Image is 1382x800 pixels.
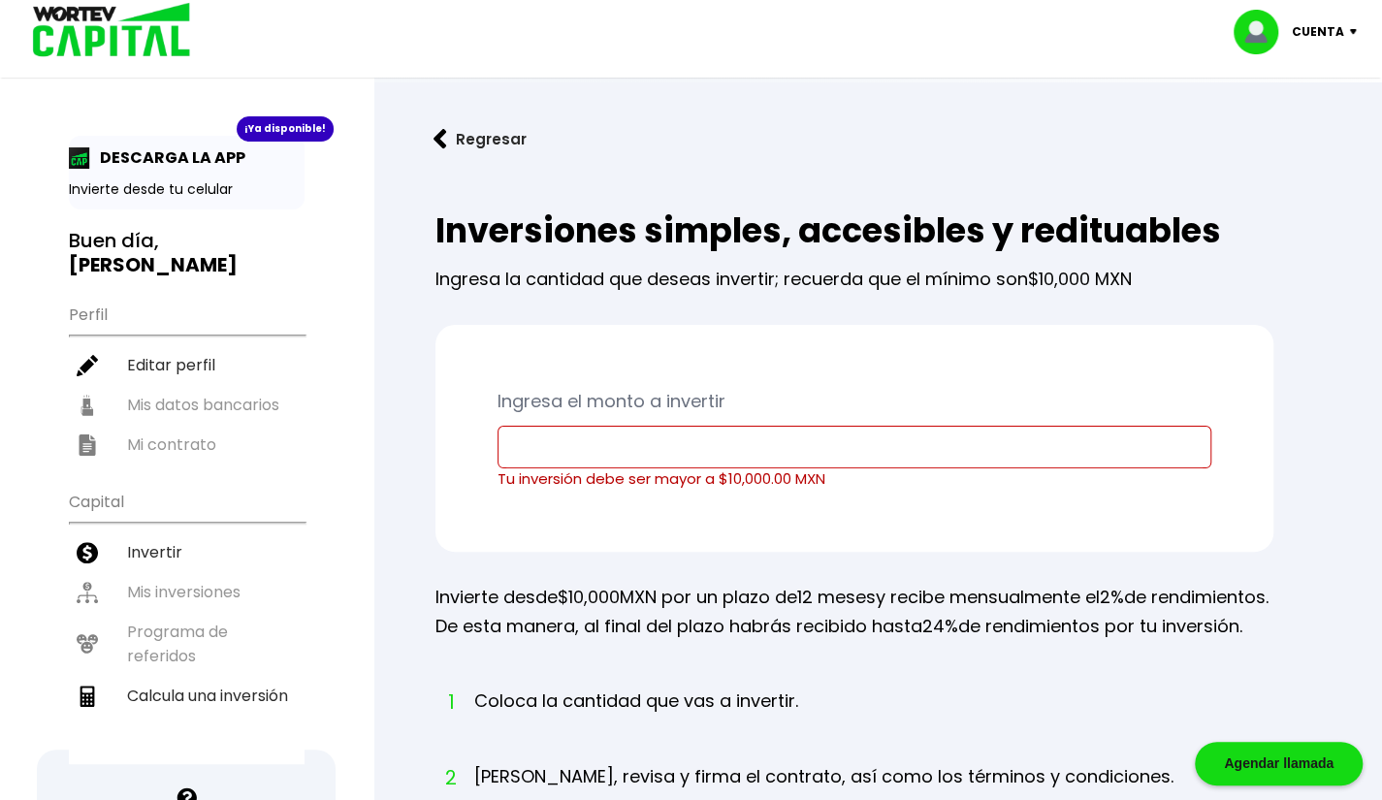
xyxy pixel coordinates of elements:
[922,614,958,638] span: 24%
[1344,29,1370,35] img: icon-down
[498,468,1211,490] p: Tu inversión debe ser mayor a $10,000.00 MXN
[69,345,305,385] a: Editar perfil
[435,250,1273,294] p: Ingresa la cantidad que deseas invertir; recuerda que el mínimo son
[1028,267,1132,291] span: $10,000 MXN
[69,147,90,169] img: app-icon
[797,585,876,609] span: 12 meses
[445,688,455,717] span: 1
[69,229,305,277] h3: Buen día,
[77,355,98,376] img: editar-icon.952d3147.svg
[1292,17,1344,47] p: Cuenta
[69,676,305,716] a: Calcula una inversión
[445,763,455,792] span: 2
[404,113,556,165] button: Regresar
[498,387,1211,416] p: Ingresa el monto a invertir
[1234,10,1292,54] img: profile-image
[237,116,334,142] div: ¡Ya disponible!
[69,179,305,200] p: Invierte desde tu celular
[558,585,620,609] span: $10,000
[77,542,98,563] img: invertir-icon.b3b967d7.svg
[435,211,1273,250] h2: Inversiones simples, accesibles y redituables
[69,480,305,764] ul: Capital
[69,293,305,464] ul: Perfil
[474,688,798,751] li: Coloca la cantidad que vas a invertir.
[90,145,245,170] p: DESCARGA LA APP
[404,113,1351,165] a: flecha izquierdaRegresar
[77,686,98,707] img: calculadora-icon.17d418c4.svg
[435,583,1273,641] p: Invierte desde MXN por un plazo de y recibe mensualmente el de rendimientos. De esta manera, al f...
[434,129,447,149] img: flecha izquierda
[69,251,238,278] b: [PERSON_NAME]
[1195,742,1363,785] div: Agendar llamada
[69,532,305,572] a: Invertir
[1100,585,1124,609] span: 2%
